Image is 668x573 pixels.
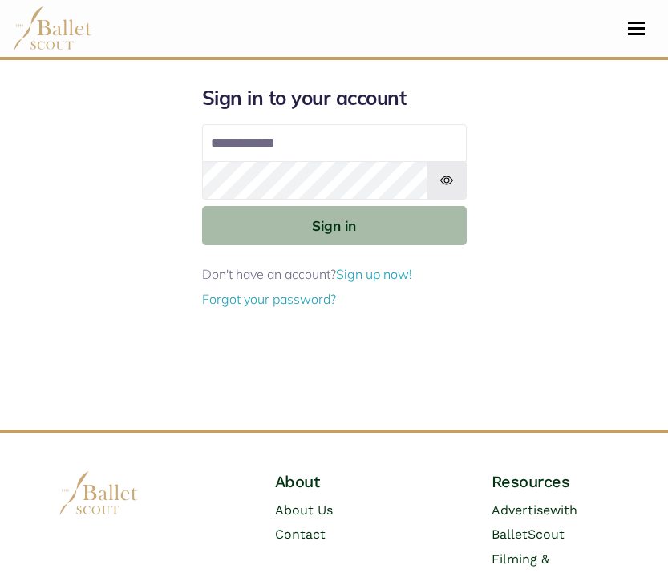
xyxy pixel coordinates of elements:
a: Contact [275,527,326,542]
a: Forgot your password? [202,291,336,307]
a: Sign up now! [336,266,412,282]
h1: Sign in to your account [202,86,467,111]
h4: Resources [492,471,610,492]
p: Don't have an account? [202,264,467,285]
a: Advertisewith BalletScout [492,502,577,542]
button: Toggle navigation [617,21,655,36]
a: About Us [275,502,333,518]
h4: About [275,471,394,492]
button: Sign in [202,206,467,245]
img: logo [59,471,139,515]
